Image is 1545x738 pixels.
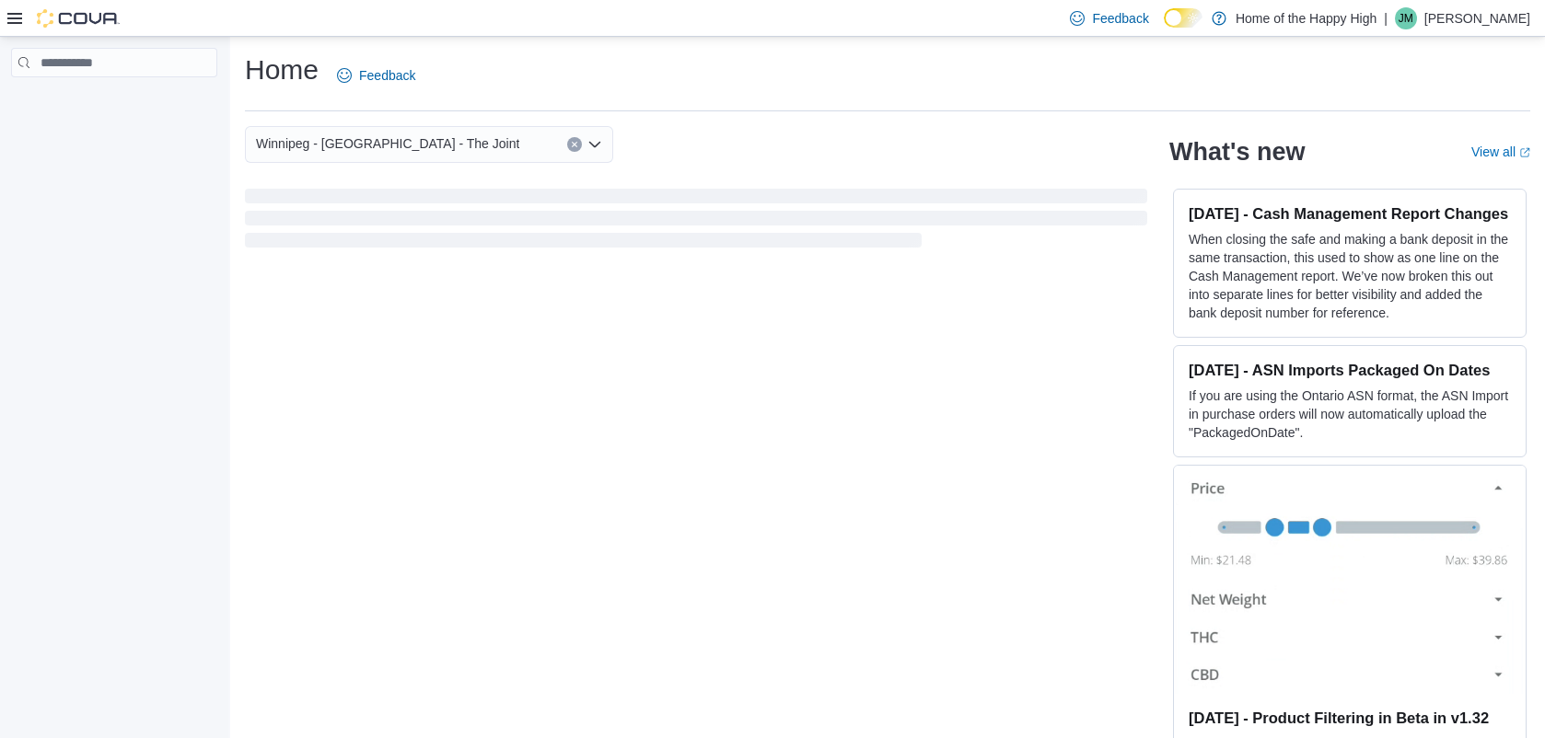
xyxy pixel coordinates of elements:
[11,81,217,125] nav: Complex example
[1169,137,1305,167] h2: What's new
[1189,709,1511,727] h3: [DATE] - Product Filtering in Beta in v1.32
[1164,8,1202,28] input: Dark Mode
[1384,7,1388,29] p: |
[1399,7,1413,29] span: JM
[1189,361,1511,379] h3: [DATE] - ASN Imports Packaged On Dates
[245,52,319,88] h1: Home
[330,57,423,94] a: Feedback
[587,137,602,152] button: Open list of options
[245,192,1147,251] span: Loading
[1471,144,1530,159] a: View allExternal link
[1189,204,1511,223] h3: [DATE] - Cash Management Report Changes
[359,66,415,85] span: Feedback
[1424,7,1530,29] p: [PERSON_NAME]
[1236,7,1377,29] p: Home of the Happy High
[1164,28,1165,29] span: Dark Mode
[1189,386,1511,442] p: If you are using the Ontario ASN format, the ASN Import in purchase orders will now automatically...
[37,9,120,28] img: Cova
[1519,147,1530,158] svg: External link
[1092,9,1148,28] span: Feedback
[567,137,582,152] button: Clear input
[1189,230,1511,322] p: When closing the safe and making a bank deposit in the same transaction, this used to show as one...
[256,133,519,155] span: Winnipeg - [GEOGRAPHIC_DATA] - The Joint
[1395,7,1417,29] div: Jerome Maytwayashing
